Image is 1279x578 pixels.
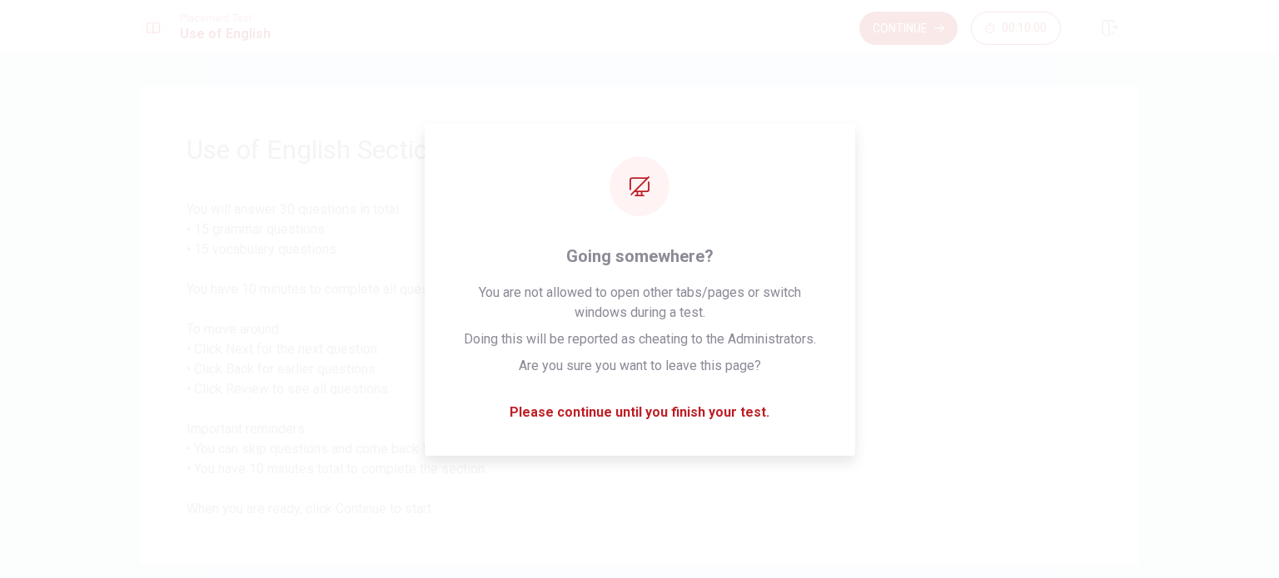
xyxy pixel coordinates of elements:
span: Use of English Section Directions [187,133,1092,166]
span: You will answer 30 questions in total: • 15 grammar questions • 15 vocabulary questions You have ... [187,200,1092,519]
button: Continue [859,12,958,45]
span: Placement Test [180,12,271,24]
h1: Use of English [180,24,271,44]
button: 00:10:00 [971,12,1061,45]
span: 00:10:00 [1002,22,1047,35]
